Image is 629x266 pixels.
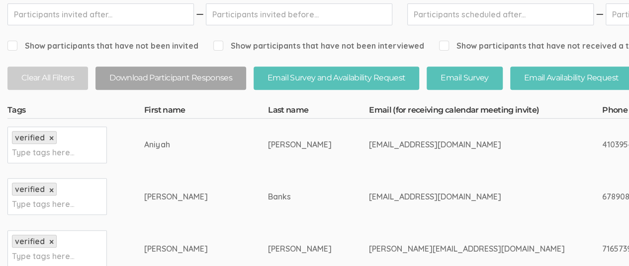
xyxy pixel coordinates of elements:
span: verified [15,133,45,142]
th: First name [144,105,268,119]
span: Show participants that have not been interviewed [213,40,424,52]
input: Participants scheduled after... [407,3,594,25]
th: Tags [7,105,144,119]
div: [EMAIL_ADDRESS][DOMAIN_NAME] [369,139,565,150]
button: Email Survey [427,66,502,90]
input: Type tags here... [12,146,74,159]
div: [EMAIL_ADDRESS][DOMAIN_NAME] [369,191,565,202]
div: [PERSON_NAME][EMAIL_ADDRESS][DOMAIN_NAME] [369,243,565,255]
th: Email (for receiving calendar meeting invite) [369,105,602,119]
a: × [49,134,54,142]
div: Banks [268,191,332,202]
input: Participants invited before... [206,3,392,25]
span: verified [15,236,45,246]
button: Download Participant Responses [95,66,246,90]
input: Type tags here... [12,250,74,263]
th: Last name [268,105,369,119]
span: verified [15,184,45,194]
div: [PERSON_NAME] [144,191,231,202]
div: [PERSON_NAME] [268,139,332,150]
iframe: Chat Widget [579,218,629,266]
span: Show participants that have not been invited [7,40,198,52]
div: [PERSON_NAME] [268,243,332,255]
button: Email Survey and Availability Request [254,66,419,90]
a: × [49,238,54,246]
div: Aniyah [144,139,231,150]
img: dash.svg [595,3,605,25]
div: [PERSON_NAME] [144,243,231,255]
input: Participants invited after... [7,3,194,25]
a: × [49,186,54,195]
button: Clear All Filters [7,66,88,90]
input: Type tags here... [12,198,74,210]
img: dash.svg [195,3,205,25]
